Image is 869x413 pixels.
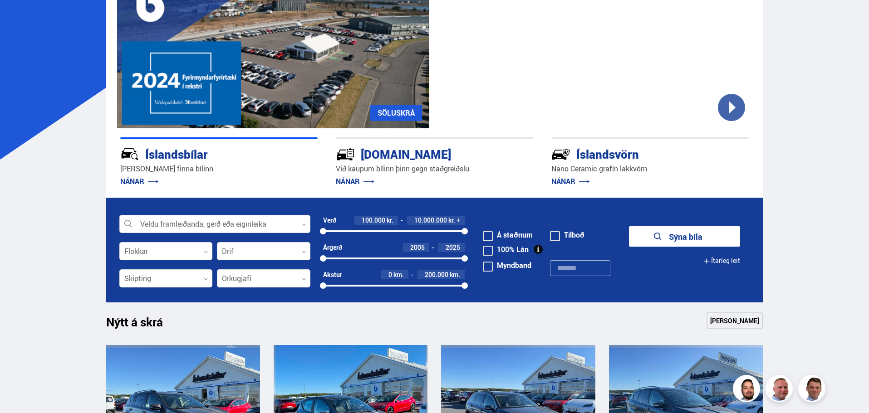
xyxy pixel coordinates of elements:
div: Verð [323,217,336,224]
span: 0 [388,270,392,279]
p: Við kaupum bílinn þinn gegn staðgreiðslu [336,164,533,174]
span: + [457,217,460,224]
a: NÁNAR [120,176,159,186]
a: SÖLUSKRÁ [370,105,422,121]
span: km. [450,271,460,278]
p: [PERSON_NAME] finna bílinn [120,164,318,174]
a: [PERSON_NAME] [707,312,763,329]
img: nhp88E3Fdnt1Opn2.png [734,376,761,403]
label: Tilboð [550,231,584,238]
img: siFngHWaQ9KaOqBr.png [767,376,794,403]
label: Myndband [483,262,531,269]
button: Sýna bíla [629,226,740,247]
span: 100.000 [362,216,385,224]
span: 10.000.000 [414,216,447,224]
div: Akstur [323,271,342,278]
span: kr. [387,217,393,224]
span: kr. [448,217,455,224]
img: tr5P-W3DuiFaO7aO.svg [336,145,355,164]
a: NÁNAR [551,176,590,186]
img: FbJEzSuNWCJXmdc-.webp [800,376,827,403]
div: Íslandsvörn [551,146,717,161]
img: -Svtn6bYgwAsiwNX.svg [551,145,570,164]
label: Á staðnum [483,231,533,238]
h1: Nýtt á skrá [106,315,179,334]
div: [DOMAIN_NAME] [336,146,501,161]
button: Opna LiveChat spjallviðmót [7,4,34,31]
div: Árgerð [323,244,342,251]
span: km. [393,271,404,278]
button: Ítarleg leit [703,251,740,271]
p: Nano Ceramic grafín lakkvörn [551,164,749,174]
div: Íslandsbílar [120,146,285,161]
label: 100% Lán [483,246,529,253]
span: 2005 [410,243,425,252]
a: NÁNAR [336,176,374,186]
span: 200.000 [425,270,448,279]
span: 2025 [446,243,460,252]
img: JRvxyua_JYH6wB4c.svg [120,145,139,164]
